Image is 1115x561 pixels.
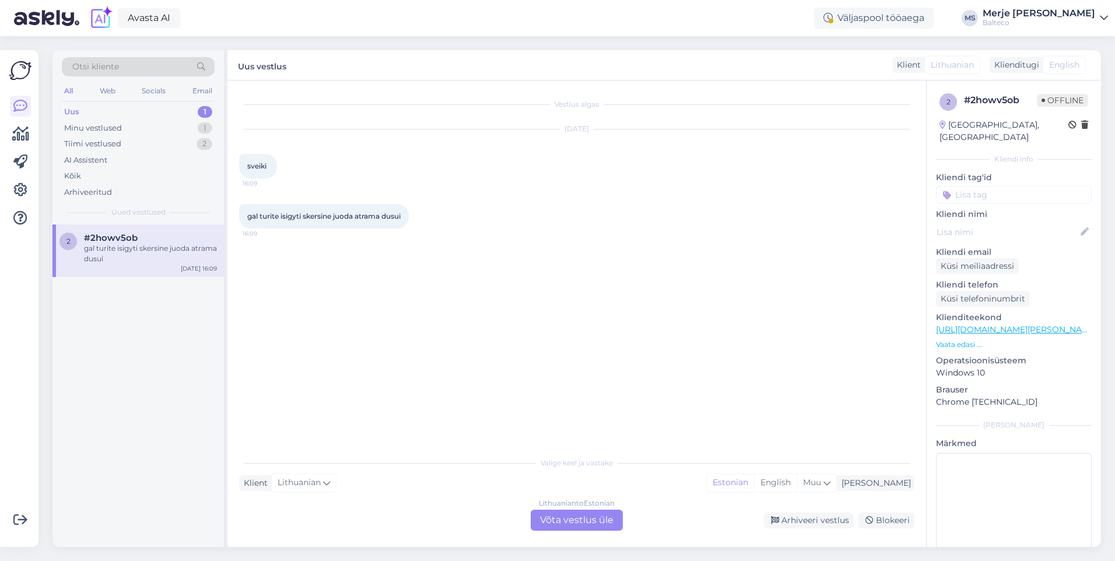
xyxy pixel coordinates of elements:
div: Web [97,83,118,99]
span: sveiki [247,162,267,170]
img: Askly Logo [9,59,31,82]
span: 2 [66,237,71,246]
div: 1 [198,122,212,134]
span: Otsi kliente [72,61,119,73]
div: Tiimi vestlused [64,138,121,150]
p: Kliendi telefon [936,279,1092,291]
span: Muu [803,477,821,488]
div: Socials [139,83,168,99]
p: Kliendi nimi [936,208,1092,220]
div: Vestlus algas [239,99,914,110]
div: Väljaspool tööaega [814,8,934,29]
span: 2 [946,97,951,106]
span: Offline [1037,94,1088,107]
p: Windows 10 [936,367,1092,379]
p: Kliendi email [936,246,1092,258]
div: Blokeeri [858,513,914,528]
span: gal turite isigyti skersine juoda atrama dusui [247,212,401,220]
div: English [754,474,797,492]
div: Lithuanian to Estonian [539,498,615,509]
div: Küsi meiliaadressi [936,258,1019,274]
div: [DATE] 16:09 [181,264,217,273]
div: [DATE] [239,124,914,134]
div: 2 [197,138,212,150]
div: Kõik [64,170,81,182]
div: Minu vestlused [64,122,122,134]
span: English [1049,59,1079,71]
input: Lisa tag [936,186,1092,204]
p: Märkmed [936,437,1092,450]
div: [PERSON_NAME] [837,477,911,489]
p: Kliendi tag'id [936,171,1092,184]
span: 16:09 [243,179,286,188]
p: Vaata edasi ... [936,339,1092,350]
span: 16:09 [243,229,286,238]
span: Uued vestlused [111,207,166,218]
div: Arhiveeri vestlus [764,513,854,528]
img: explore-ai [89,6,113,30]
div: # 2howv5ob [964,93,1037,107]
div: [GEOGRAPHIC_DATA], [GEOGRAPHIC_DATA] [939,119,1068,143]
div: Merje [PERSON_NAME] [983,9,1095,18]
p: Klienditeekond [936,311,1092,324]
div: Võta vestlus üle [531,510,623,531]
span: Lithuanian [278,476,321,489]
div: Kliendi info [936,154,1092,164]
p: Chrome [TECHNICAL_ID] [936,396,1092,408]
div: Estonian [707,474,754,492]
div: Email [190,83,215,99]
div: Klient [239,477,268,489]
div: MS [962,10,978,26]
div: Balteco [983,18,1095,27]
div: Klienditugi [990,59,1039,71]
div: 1 [198,106,212,118]
a: Merje [PERSON_NAME]Balteco [983,9,1108,27]
div: Uus [64,106,79,118]
span: #2howv5ob [84,233,138,243]
div: Küsi telefoninumbrit [936,291,1030,307]
p: Brauser [936,384,1092,396]
div: Klient [892,59,921,71]
input: Lisa nimi [937,226,1078,239]
p: Operatsioonisüsteem [936,355,1092,367]
div: Arhiveeritud [64,187,112,198]
div: gal turite isigyti skersine juoda atrama dusui [84,243,217,264]
span: Lithuanian [931,59,974,71]
div: Valige keel ja vastake [239,458,914,468]
label: Uus vestlus [238,57,286,73]
div: All [62,83,75,99]
div: [PERSON_NAME] [936,420,1092,430]
a: Avasta AI [118,8,180,28]
div: AI Assistent [64,155,107,166]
